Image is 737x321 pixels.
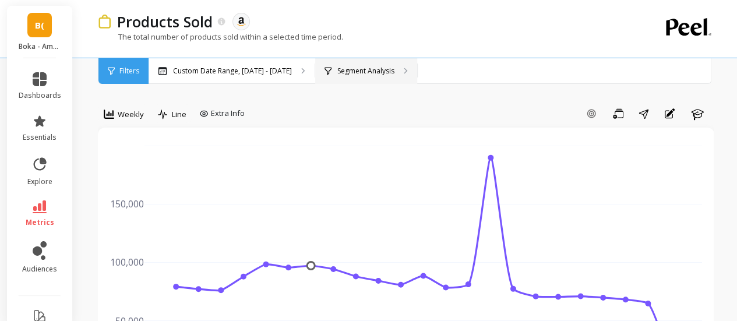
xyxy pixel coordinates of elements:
[337,66,394,76] p: Segment Analysis
[19,42,61,51] p: Boka - Amazon (Essor)
[172,109,186,120] span: Line
[26,218,54,227] span: metrics
[19,91,61,100] span: dashboards
[22,264,57,274] span: audiences
[119,66,139,76] span: Filters
[35,19,44,32] span: B(
[98,15,111,29] img: header icon
[117,12,213,31] p: Products Sold
[211,108,245,119] span: Extra Info
[98,31,343,42] p: The total number of products sold within a selected time period.
[27,177,52,186] span: explore
[118,109,144,120] span: Weekly
[236,16,246,27] img: api.amazon.svg
[23,133,57,142] span: essentials
[173,66,292,76] p: Custom Date Range, [DATE] - [DATE]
